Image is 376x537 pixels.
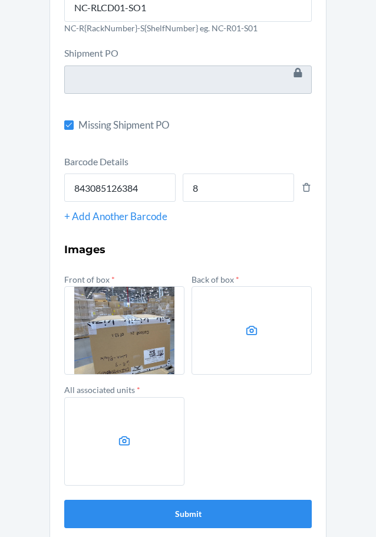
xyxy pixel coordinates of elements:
label: Back of box [192,274,239,284]
label: Shipment PO [64,47,118,58]
p: NC-R{RackNumber}-S{ShelfNumber} eg. NC-R01-S01 [64,22,312,34]
input: Missing Shipment PO [64,120,74,130]
label: Front of box [64,274,115,284]
label: All associated units [64,385,140,395]
button: Submit [64,500,312,528]
span: Missing Shipment PO [78,117,312,133]
label: Barcode Details [64,156,128,167]
div: + Add Another Barcode [64,209,312,224]
input: Barcode [64,173,176,202]
input: Quantity [183,173,294,202]
h3: Images [64,242,312,257]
